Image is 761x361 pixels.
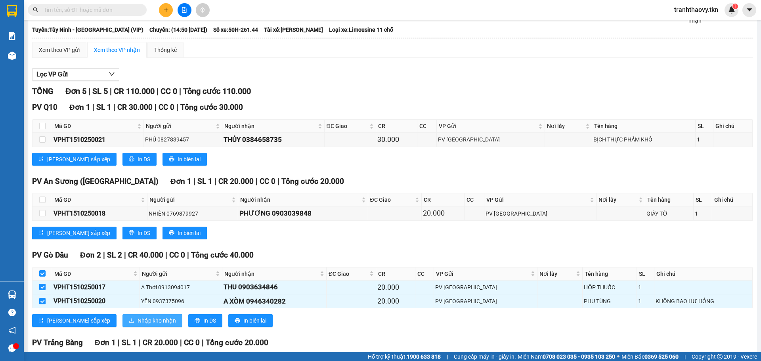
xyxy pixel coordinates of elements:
th: CC [415,267,434,281]
span: Đơn 5 [65,86,86,96]
span: Người gửi [146,122,214,130]
span: VP Gửi [486,195,588,204]
span: Tổng cước 40.000 [191,250,254,260]
span: | [685,352,686,361]
button: printerIn biên lai [228,314,273,327]
span: Tổng cước 20.000 [206,338,268,347]
span: SL 1 [122,338,137,347]
span: CC 0 [260,177,275,186]
span: In biên lai [178,155,201,164]
span: PV Trảng Bàng [32,338,83,347]
span: | [155,103,157,112]
th: Tên hàng [583,267,637,281]
th: Ghi chú [713,120,753,133]
span: plus [163,7,169,13]
span: | [113,103,115,112]
th: SL [694,193,712,206]
td: VPHT1510250018 [52,206,147,220]
span: printer [169,230,174,236]
span: ĐC Giao [329,269,368,278]
span: | [110,86,112,96]
span: [PERSON_NAME] sắp xếp [47,155,110,164]
div: HỘP THUỐC [584,283,636,292]
span: sort-ascending [38,318,44,324]
div: Thống kê [154,46,177,54]
span: Nơi lấy [547,122,584,130]
span: Mã GD [54,269,132,278]
span: CC 0 [184,338,200,347]
span: CR 40.000 [128,250,163,260]
span: | [447,352,448,361]
span: | [176,103,178,112]
span: 1 [734,4,736,9]
div: A Thới 0913094017 [141,283,221,292]
span: Mã GD [54,195,139,204]
th: Ghi chú [654,267,753,281]
button: plus [159,3,173,17]
b: Tuyến: Tây Ninh - [GEOGRAPHIC_DATA] (VIP) [32,27,143,33]
span: Người gửi [149,195,230,204]
span: Số xe: 50H-261.44 [213,25,258,34]
div: PV [GEOGRAPHIC_DATA] [435,283,536,292]
span: | [180,338,182,347]
span: Người nhận [240,195,360,204]
div: GIẤY TỜ [646,209,692,218]
button: sort-ascending[PERSON_NAME] sắp xếp [32,153,117,166]
span: SL 1 [96,103,111,112]
div: A XÒM 0946340282 [224,296,325,307]
div: 1 [638,283,652,292]
span: Đơn 2 [80,250,101,260]
span: CR 20.000 [218,177,254,186]
span: ĐC Giao [370,195,414,204]
th: CR [376,120,417,133]
span: In DS [138,229,150,237]
span: | [214,177,216,186]
span: TỔNG [32,86,54,96]
span: tranhthaovy.tkn [668,5,725,15]
td: VPHT1510250017 [52,281,140,294]
button: printerIn DS [188,314,222,327]
span: CC 0 [159,103,174,112]
span: notification [8,327,16,334]
span: Người nhận [224,269,318,278]
span: search [33,7,38,13]
span: Nơi lấy [539,269,574,278]
span: down [109,71,115,77]
span: | [88,86,90,96]
img: warehouse-icon [8,290,16,299]
span: Tổng cước 20.000 [281,177,344,186]
img: warehouse-icon [8,52,16,60]
span: | [256,177,258,186]
div: Xem theo VP gửi [39,46,80,54]
span: Đơn 1 [95,338,116,347]
img: icon-new-feature [728,6,735,13]
span: question-circle [8,309,16,316]
div: VPHT1510250021 [54,135,142,145]
input: Tìm tên, số ĐT hoặc mã đơn [44,6,137,14]
span: In biên lai [178,229,201,237]
strong: 0708 023 035 - 0935 103 250 [543,353,615,360]
div: PHÚ 0827839457 [145,135,221,144]
span: aim [200,7,205,13]
img: solution-icon [8,32,16,40]
span: | [165,250,167,260]
button: sort-ascending[PERSON_NAME] sắp xếp [32,227,117,239]
span: sort-ascending [38,230,44,236]
button: caret-down [742,3,756,17]
span: | [103,250,105,260]
span: Hỗ trợ kỹ thuật: [368,352,441,361]
span: message [8,344,16,352]
span: CR 30.000 [117,103,153,112]
button: printerIn DS [122,153,157,166]
div: 20.000 [377,296,414,307]
strong: 1900 633 818 [407,353,441,360]
span: ĐC Giao [327,122,368,130]
button: printerIn biên lai [163,227,207,239]
span: [PERSON_NAME] sắp xếp [47,229,110,237]
div: 20.000 [377,282,414,293]
td: VPHT1510250021 [52,133,144,147]
button: downloadNhập kho nhận [122,314,182,327]
span: ⚪️ [617,355,620,358]
div: THU 0903634846 [224,282,325,292]
span: Nơi lấy [598,195,637,204]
